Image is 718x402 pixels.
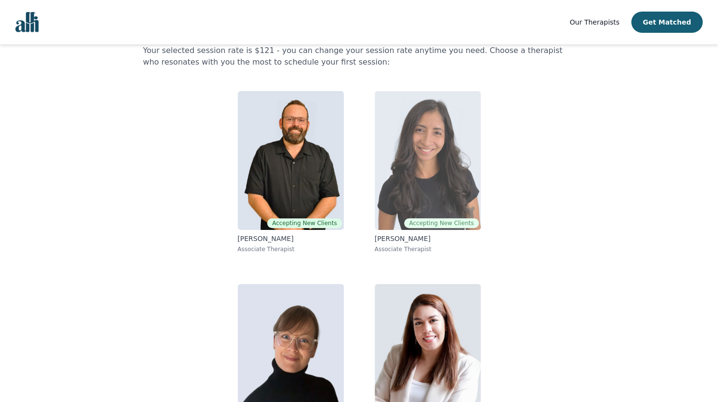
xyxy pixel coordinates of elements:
[143,45,575,68] p: Your selected session rate is $121 - you can change your session rate anytime you need. Choose a ...
[238,91,344,230] img: Josh Cadieux
[569,18,619,26] span: Our Therapists
[631,12,703,33] button: Get Matched
[238,245,344,253] p: Associate Therapist
[367,83,488,261] a: Natalia SarmientoAccepting New Clients[PERSON_NAME]Associate Therapist
[375,245,481,253] p: Associate Therapist
[238,234,344,243] p: [PERSON_NAME]
[15,12,39,32] img: alli logo
[375,234,481,243] p: [PERSON_NAME]
[404,218,478,228] span: Accepting New Clients
[375,91,481,230] img: Natalia Sarmiento
[230,83,352,261] a: Josh CadieuxAccepting New Clients[PERSON_NAME]Associate Therapist
[569,16,619,28] a: Our Therapists
[267,218,341,228] span: Accepting New Clients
